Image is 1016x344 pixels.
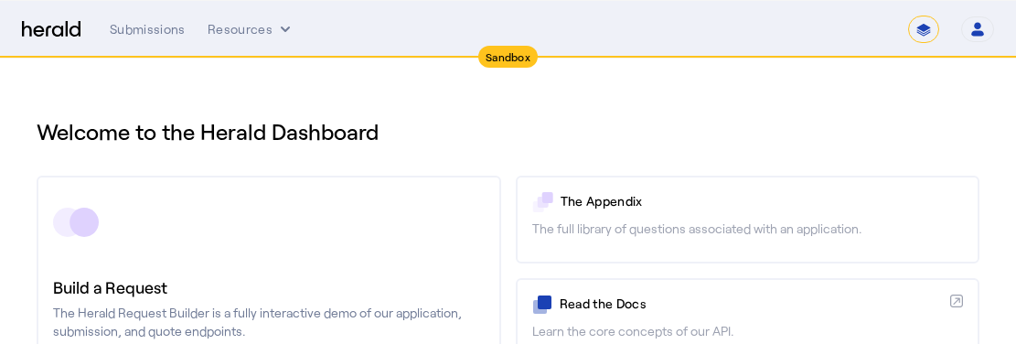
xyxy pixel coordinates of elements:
div: Sandbox [478,46,538,68]
img: Herald Logo [22,21,80,38]
p: The Appendix [561,192,964,210]
h1: Welcome to the Herald Dashboard [37,117,979,146]
button: Resources dropdown menu [208,20,294,38]
p: Learn the core concepts of our API. [532,322,964,340]
p: The Herald Request Builder is a fully interactive demo of our application, submission, and quote ... [53,304,485,340]
p: The full library of questions associated with an application. [532,220,964,238]
h3: Build a Request [53,274,485,300]
div: Submissions [110,20,186,38]
p: Read the Docs [560,295,944,313]
a: The AppendixThe full library of questions associated with an application. [516,176,980,263]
